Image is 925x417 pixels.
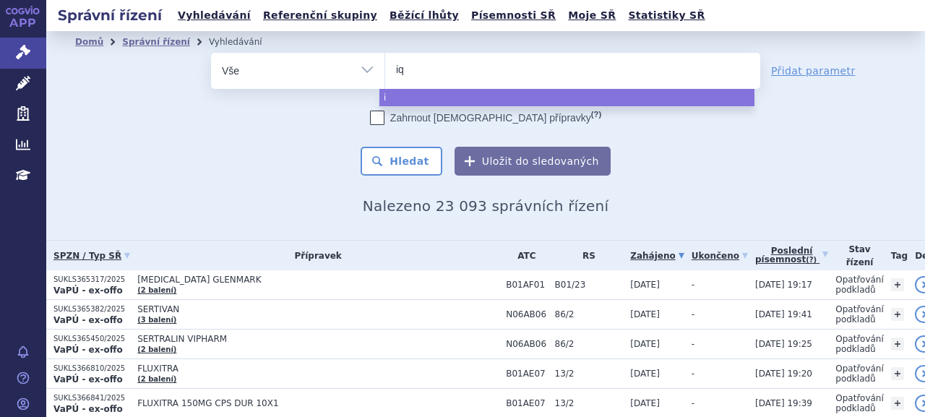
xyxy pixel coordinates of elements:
[806,256,817,265] abbr: (?)
[137,345,176,353] a: (2 balení)
[828,241,884,270] th: Stav řízení
[53,315,123,325] strong: VaPÚ - ex-offo
[884,241,908,270] th: Tag
[564,6,620,25] a: Moje SŘ
[506,339,547,349] span: N06AB06
[137,375,176,383] a: (2 balení)
[835,364,884,384] span: Opatřování podkladů
[692,246,748,266] a: Ukončeno
[630,309,660,319] span: [DATE]
[46,5,173,25] h2: Správní řízení
[835,304,884,324] span: Opatřování podkladů
[755,241,828,270] a: Poslednípísemnost(?)
[630,398,660,408] span: [DATE]
[137,275,499,285] span: [MEDICAL_DATA] GLENMARK
[891,367,904,380] a: +
[75,37,103,47] a: Domů
[755,280,812,290] span: [DATE] 19:17
[53,393,130,403] p: SUKLS366841/2025
[548,241,624,270] th: RS
[122,37,190,47] a: Správní řízení
[891,338,904,351] a: +
[53,285,123,296] strong: VaPÚ - ex-offo
[755,309,812,319] span: [DATE] 19:41
[835,334,884,354] span: Opatřování podkladů
[361,147,442,176] button: Hledat
[137,316,176,324] a: (3 balení)
[455,147,611,176] button: Uložit do sledovaných
[53,304,130,314] p: SUKLS365382/2025
[130,241,499,270] th: Přípravek
[53,334,130,344] p: SUKLS365450/2025
[692,309,694,319] span: -
[259,6,382,25] a: Referenční skupiny
[555,309,624,319] span: 86/2
[624,6,709,25] a: Statistiky SŘ
[630,369,660,379] span: [DATE]
[53,246,130,266] a: SPZN / Typ SŘ
[630,246,684,266] a: Zahájeno
[771,64,856,78] a: Přidat parametr
[506,309,547,319] span: N06AB06
[363,197,608,215] span: Nalezeno 23 093 správních řízení
[692,369,694,379] span: -
[137,304,499,314] span: SERTIVAN
[891,278,904,291] a: +
[209,31,281,53] li: Vyhledávání
[137,334,499,344] span: SERTRALIN VIPHARM
[692,398,694,408] span: -
[630,280,660,290] span: [DATE]
[506,280,547,290] span: B01AF01
[555,398,624,408] span: 13/2
[385,6,463,25] a: Běžící lhůty
[555,339,624,349] span: 86/2
[835,393,884,413] span: Opatřování podkladů
[835,275,884,295] span: Opatřování podkladů
[53,404,123,414] strong: VaPÚ - ex-offo
[137,398,499,408] span: FLUXITRA 150MG CPS DUR 10X1
[755,398,812,408] span: [DATE] 19:39
[53,364,130,374] p: SUKLS366810/2025
[555,369,624,379] span: 13/2
[506,398,547,408] span: B01AE07
[137,286,176,294] a: (2 balení)
[692,339,694,349] span: -
[379,89,754,106] li: i
[755,339,812,349] span: [DATE] 19:25
[53,345,123,355] strong: VaPÚ - ex-offo
[53,374,123,384] strong: VaPÚ - ex-offo
[630,339,660,349] span: [DATE]
[53,275,130,285] p: SUKLS365317/2025
[891,397,904,410] a: +
[506,369,547,379] span: B01AE07
[467,6,560,25] a: Písemnosti SŘ
[137,364,499,374] span: FLUXITRA
[173,6,255,25] a: Vyhledávání
[591,110,601,119] abbr: (?)
[692,280,694,290] span: -
[370,111,601,125] label: Zahrnout [DEMOGRAPHIC_DATA] přípravky
[755,369,812,379] span: [DATE] 19:20
[555,280,624,290] span: B01/23
[891,308,904,321] a: +
[499,241,547,270] th: ATC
